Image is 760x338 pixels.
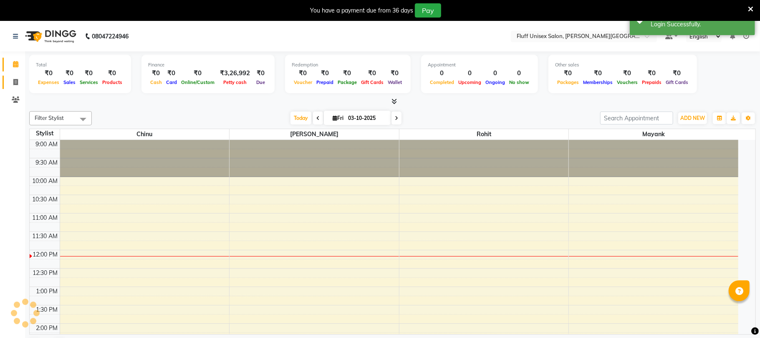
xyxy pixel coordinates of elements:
[310,6,413,15] div: You have a payment due from 36 days
[483,69,507,78] div: 0
[217,69,253,78] div: ₹3,26,992
[680,115,705,121] span: ADD NEW
[581,69,615,78] div: ₹0
[179,79,217,85] span: Online/Custom
[31,213,60,222] div: 11:00 AM
[314,79,336,85] span: Prepaid
[615,69,640,78] div: ₹0
[35,287,60,296] div: 1:00 PM
[615,79,640,85] span: Vouchers
[456,69,483,78] div: 0
[292,79,314,85] span: Voucher
[507,79,531,85] span: No show
[651,20,749,29] div: Login Successfully.
[92,25,129,48] b: 08047224946
[31,177,60,186] div: 10:00 AM
[100,79,124,85] span: Products
[179,69,217,78] div: ₹0
[148,79,164,85] span: Cash
[61,69,78,78] div: ₹0
[555,79,581,85] span: Packages
[31,250,60,259] div: 12:00 PM
[148,69,164,78] div: ₹0
[36,61,124,69] div: Total
[164,69,179,78] div: ₹0
[359,79,386,85] span: Gift Cards
[640,79,664,85] span: Prepaids
[507,69,531,78] div: 0
[221,79,249,85] span: Petty cash
[336,69,359,78] div: ₹0
[336,79,359,85] span: Package
[60,129,230,140] span: Chinu
[483,79,507,85] span: Ongoing
[290,112,311,125] span: Today
[36,69,61,78] div: ₹0
[292,61,404,69] div: Redemption
[31,195,60,204] div: 10:30 AM
[253,69,268,78] div: ₹0
[555,61,690,69] div: Other sales
[581,79,615,85] span: Memberships
[292,69,314,78] div: ₹0
[35,305,60,314] div: 1:30 PM
[386,79,404,85] span: Wallet
[31,269,60,277] div: 12:30 PM
[331,115,346,121] span: Fri
[254,79,267,85] span: Due
[386,69,404,78] div: ₹0
[664,69,690,78] div: ₹0
[164,79,179,85] span: Card
[30,129,60,138] div: Stylist
[428,79,456,85] span: Completed
[359,69,386,78] div: ₹0
[78,79,100,85] span: Services
[230,129,399,140] span: [PERSON_NAME]
[21,25,78,48] img: logo
[314,69,336,78] div: ₹0
[569,129,738,140] span: Mayank
[664,79,690,85] span: Gift Cards
[415,3,441,18] button: Pay
[78,69,100,78] div: ₹0
[399,129,569,140] span: Rohit
[428,69,456,78] div: 0
[428,61,531,69] div: Appointment
[678,112,707,124] button: ADD NEW
[100,69,124,78] div: ₹0
[31,232,60,241] div: 11:30 AM
[600,112,673,125] input: Search Appointment
[555,69,581,78] div: ₹0
[35,324,60,333] div: 2:00 PM
[34,158,60,167] div: 9:30 AM
[456,79,483,85] span: Upcoming
[640,69,664,78] div: ₹0
[148,61,268,69] div: Finance
[346,112,387,125] input: 2025-10-03
[61,79,78,85] span: Sales
[35,114,64,121] span: Filter Stylist
[34,140,60,149] div: 9:00 AM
